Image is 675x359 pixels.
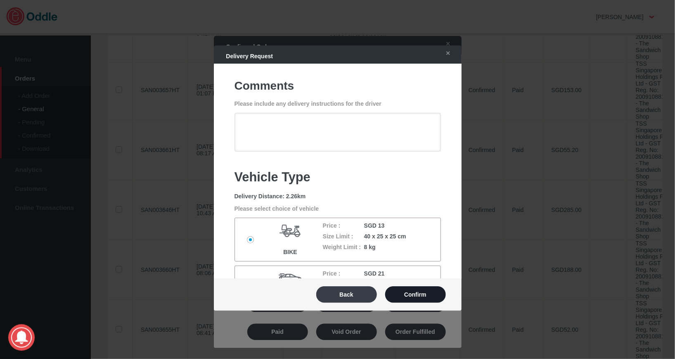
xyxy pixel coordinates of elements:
[385,286,446,303] button: Confirm
[364,222,405,229] p: SGD 13
[364,270,405,277] p: SGD 21
[278,218,303,243] img: ico-bike.svg
[266,249,314,255] p: BIKE
[438,46,455,61] a: ✕
[218,49,433,64] div: Delivery Request
[278,266,303,291] img: ico-car.svg
[364,244,405,250] p: 8 kg
[316,286,377,303] button: Back
[234,79,441,93] h1: Comments
[234,193,441,200] div: Delivery Distance: 2.26km
[234,100,441,107] p: Please include any delivery instructions for the driver
[323,244,364,250] p: Weight Limit :
[323,222,364,229] p: Price :
[234,170,441,185] h1: Vehicle Type
[323,233,364,240] p: Size Limit :
[234,205,441,212] p: Please select choice of vehicle
[364,233,406,240] p: 40 x 25 x 25 cm
[323,270,364,277] p: Price :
